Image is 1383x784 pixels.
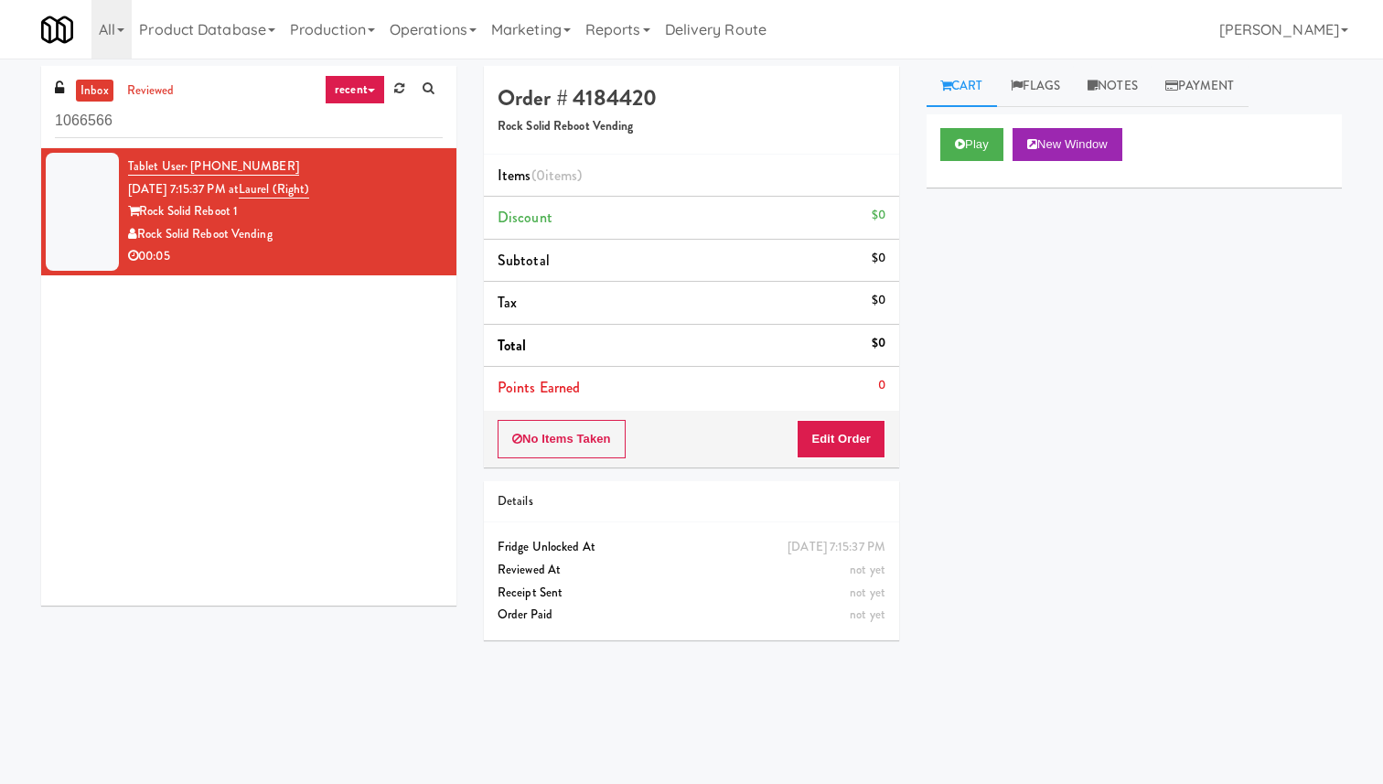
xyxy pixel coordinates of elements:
ng-pluralize: items [545,165,578,186]
div: Rock Solid Reboot Vending [128,223,443,246]
div: Order Paid [498,604,885,627]
a: recent [325,75,385,104]
a: Cart [927,66,997,107]
button: Play [940,128,1003,161]
span: Subtotal [498,250,550,271]
span: Discount [498,207,552,228]
div: $0 [872,247,885,270]
a: Laurel (Right) [239,180,309,199]
div: $0 [872,204,885,227]
button: New Window [1013,128,1122,161]
span: Tax [498,292,517,313]
div: Rock Solid Reboot 1 [128,200,443,223]
a: Tablet User· [PHONE_NUMBER] [128,157,299,176]
a: Payment [1152,66,1249,107]
div: Receipt Sent [498,582,885,605]
a: reviewed [123,80,179,102]
div: Details [498,490,885,513]
a: inbox [76,80,113,102]
div: $0 [872,332,885,355]
a: Notes [1074,66,1152,107]
span: Items [498,165,582,186]
div: 0 [878,374,885,397]
div: [DATE] 7:15:37 PM [788,536,885,559]
div: Fridge Unlocked At [498,536,885,559]
span: · [PHONE_NUMBER] [185,157,299,175]
div: 00:05 [128,245,443,268]
div: Reviewed At [498,559,885,582]
a: Flags [997,66,1075,107]
h5: Rock Solid Reboot Vending [498,120,885,134]
input: Search vision orders [55,104,443,138]
span: not yet [850,561,885,578]
span: Total [498,335,527,356]
button: Edit Order [797,420,885,458]
div: $0 [872,289,885,312]
li: Tablet User· [PHONE_NUMBER][DATE] 7:15:37 PM atLaurel (Right)Rock Solid Reboot 1Rock Solid Reboot... [41,148,456,275]
h4: Order # 4184420 [498,86,885,110]
button: No Items Taken [498,420,626,458]
span: not yet [850,606,885,623]
span: (0 ) [531,165,583,186]
img: Micromart [41,14,73,46]
span: Points Earned [498,377,580,398]
span: [DATE] 7:15:37 PM at [128,180,239,198]
span: not yet [850,584,885,601]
